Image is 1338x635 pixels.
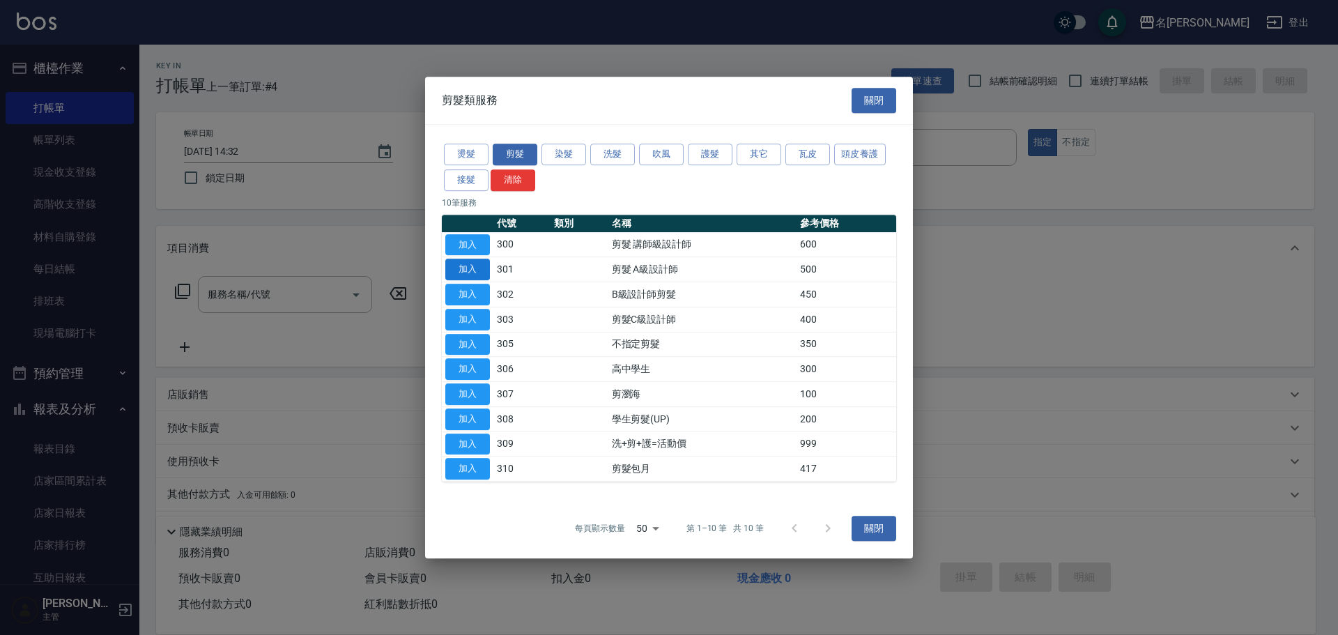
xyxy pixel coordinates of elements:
button: 關閉 [852,88,896,114]
button: 加入 [445,309,490,330]
div: 50 [631,510,664,547]
td: 不指定剪髮 [608,332,797,357]
th: 名稱 [608,215,797,233]
th: 代號 [493,215,551,233]
td: 305 [493,332,551,357]
td: 350 [797,332,896,357]
th: 類別 [551,215,608,233]
td: 學生剪髮(UP) [608,406,797,431]
td: 100 [797,382,896,407]
button: 加入 [445,334,490,355]
button: 燙髮 [444,144,489,165]
button: 關閉 [852,516,896,542]
td: 450 [797,282,896,307]
button: 加入 [445,434,490,455]
td: 308 [493,406,551,431]
td: 剪髮 講師級設計師 [608,232,797,257]
td: 309 [493,431,551,457]
p: 每頁顯示數量 [575,522,625,535]
td: B級設計師剪髮 [608,282,797,307]
td: 200 [797,406,896,431]
button: 加入 [445,259,490,280]
td: 417 [797,457,896,482]
td: 500 [797,257,896,282]
td: 310 [493,457,551,482]
p: 第 1–10 筆 共 10 筆 [686,522,764,535]
p: 10 筆服務 [442,197,896,209]
button: 加入 [445,234,490,256]
td: 301 [493,257,551,282]
td: 剪瀏海 [608,382,797,407]
button: 清除 [491,169,535,191]
button: 加入 [445,383,490,405]
td: 剪髮 A級設計師 [608,257,797,282]
td: 600 [797,232,896,257]
button: 加入 [445,458,490,480]
button: 染髮 [541,144,586,165]
button: 剪髮 [493,144,537,165]
button: 加入 [445,358,490,380]
td: 洗+剪+護=活動價 [608,431,797,457]
td: 999 [797,431,896,457]
button: 加入 [445,408,490,430]
button: 吹風 [639,144,684,165]
td: 高中學生 [608,357,797,382]
button: 瓦皮 [785,144,830,165]
span: 剪髮類服務 [442,93,498,107]
td: 302 [493,282,551,307]
td: 306 [493,357,551,382]
td: 300 [493,232,551,257]
th: 參考價格 [797,215,896,233]
td: 剪髮包月 [608,457,797,482]
td: 剪髮C級設計師 [608,307,797,332]
button: 洗髮 [590,144,635,165]
td: 303 [493,307,551,332]
button: 接髮 [444,169,489,191]
button: 頭皮養護 [834,144,886,165]
button: 護髮 [688,144,732,165]
td: 300 [797,357,896,382]
button: 加入 [445,284,490,305]
td: 400 [797,307,896,332]
td: 307 [493,382,551,407]
button: 其它 [737,144,781,165]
